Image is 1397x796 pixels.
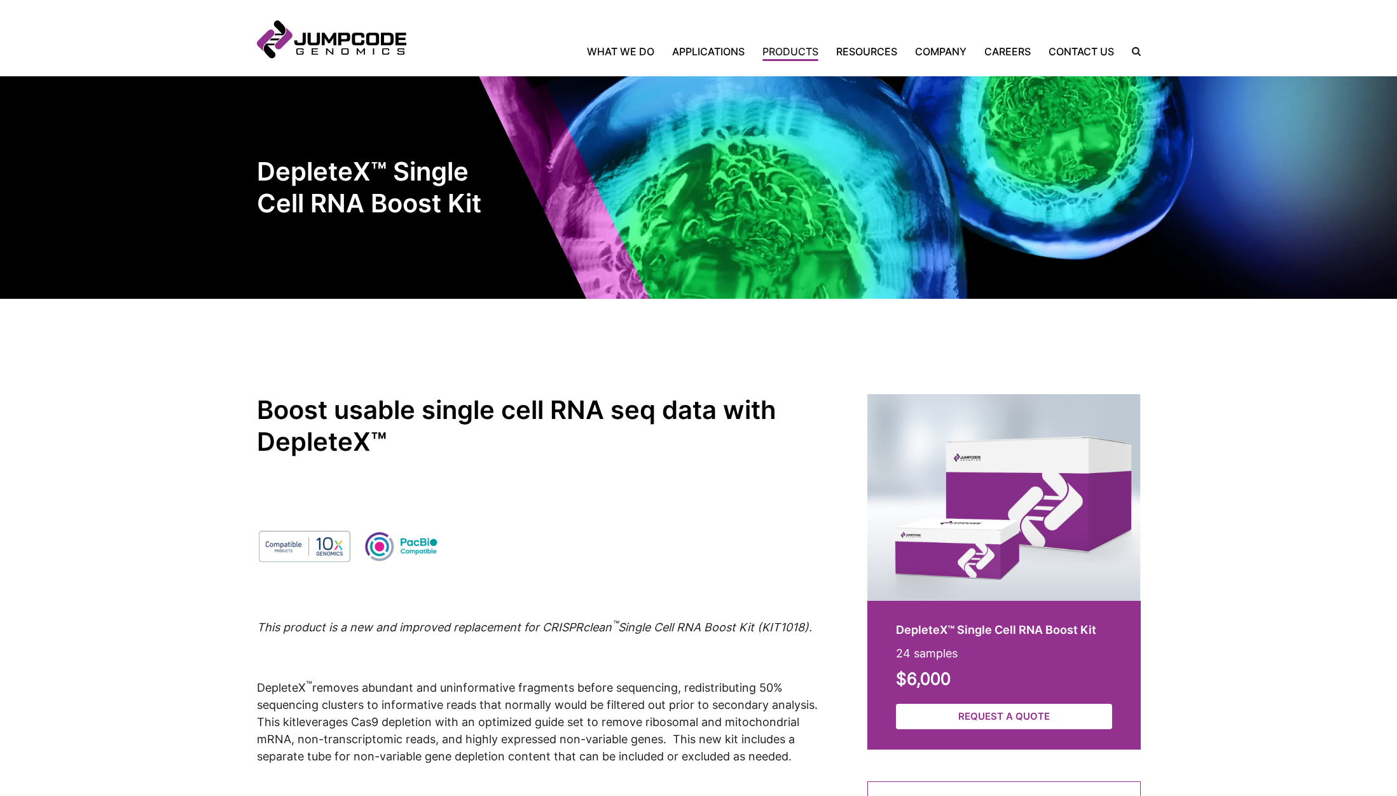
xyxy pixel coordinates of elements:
[257,621,812,634] em: This product is a new and improved replacement for CRISPRclean Single Cell RNA Boost Kit (KIT1018).
[1040,44,1123,59] a: Contact Us
[257,681,821,729] span: DepleteX removes abundant and uninformative fragments before sequencing, redistributing 50% seque...
[257,394,836,458] h2: Boost usable single cell RNA seq data with DepleteX™
[612,619,618,629] sup: ™
[754,44,827,59] a: Products
[257,678,836,765] p: leverages Cas9 depletion with an optimized guide set to remove ribosomal and mitochondrial mRNA, ...
[975,44,1040,59] a: Careers
[406,44,1123,59] nav: Primary Navigation
[896,621,1112,638] h2: DepleteX™ Single Cell RNA Boost Kit
[906,44,975,59] a: Company
[896,704,1112,730] a: Request a Quote
[896,669,951,689] strong: $6,000
[1123,47,1141,56] label: Search the site.
[896,645,1112,662] p: 24 samples
[306,680,312,690] sup: ™
[827,44,906,59] a: Resources
[257,156,486,219] h1: DepleteX™ Single Cell RNA Boost Kit
[663,44,754,59] a: Applications
[587,44,663,59] a: What We Do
